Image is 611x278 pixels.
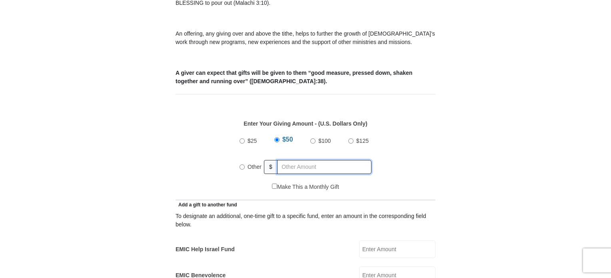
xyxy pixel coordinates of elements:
[282,136,293,143] span: $50
[176,245,235,254] label: EMIC Help Israel Fund
[272,183,339,191] label: Make This a Monthly Gift
[318,138,331,144] span: $100
[176,202,237,208] span: Add a gift to another fund
[356,138,369,144] span: $125
[264,160,278,174] span: $
[176,30,435,46] p: An offering, any giving over and above the tithe, helps to further the growth of [DEMOGRAPHIC_DAT...
[272,184,277,189] input: Make This a Monthly Gift
[176,212,435,229] div: To designate an additional, one-time gift to a specific fund, enter an amount in the correspondin...
[176,70,412,84] b: A giver can expect that gifts will be given to them “good measure, pressed down, shaken together ...
[248,164,262,170] span: Other
[277,160,371,174] input: Other Amount
[248,138,257,144] span: $25
[244,120,367,127] strong: Enter Your Giving Amount - (U.S. Dollars Only)
[359,240,435,258] input: Enter Amount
